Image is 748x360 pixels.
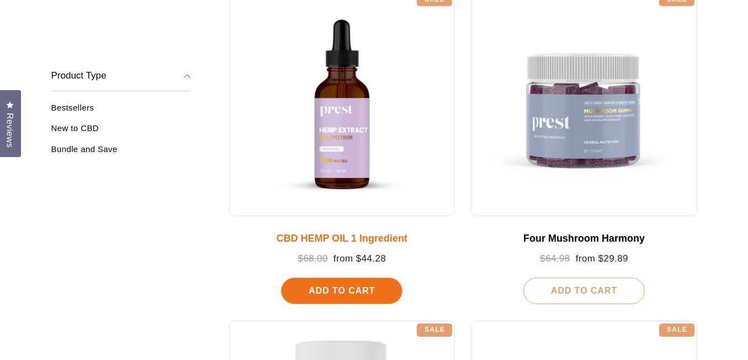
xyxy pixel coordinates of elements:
[51,61,191,92] button: Product Type
[51,103,191,121] a: Bestsellers
[551,286,617,295] span: Add To Cart
[417,324,452,337] div: Sale
[482,233,686,245] div: Four Mushroom Harmony
[240,253,444,265] div: from $44.28
[3,113,17,148] span: Reviews
[659,324,694,337] div: Sale
[482,253,686,265] div: from $29.89
[309,286,375,295] span: Add To Cart
[298,253,328,264] span: $68.00
[51,123,191,142] a: New to CBD
[540,253,570,264] span: $64.98
[240,233,444,245] div: CBD HEMP OIL 1 Ingredient
[51,144,191,162] a: Bundle and Save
